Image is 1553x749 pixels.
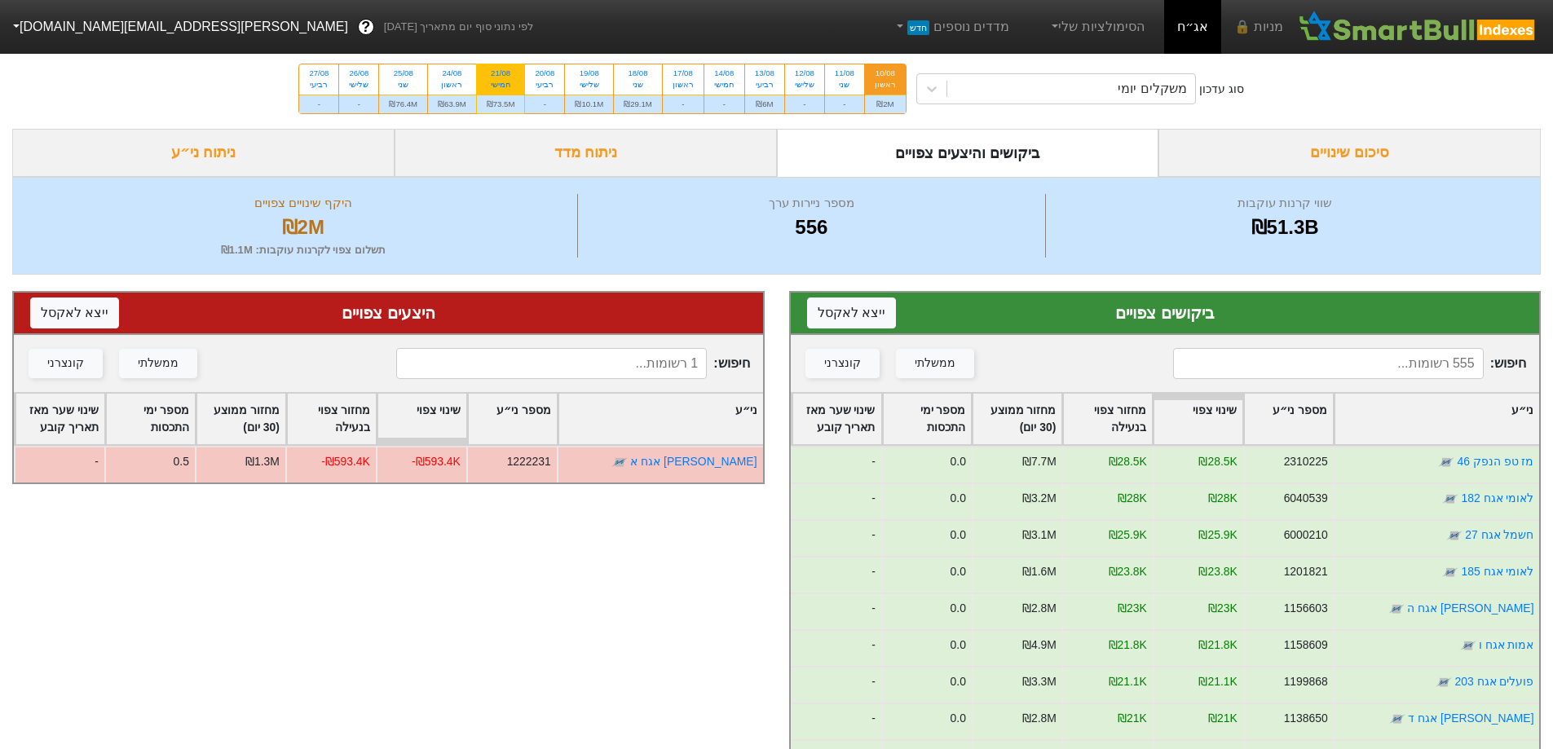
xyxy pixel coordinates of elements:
div: ₪23.8K [1108,563,1146,580]
img: SmartBull [1296,11,1540,43]
div: 11/08 [835,68,854,79]
div: 10/08 [875,68,896,79]
div: Toggle SortBy [106,394,195,444]
div: ₪23K [1118,600,1147,617]
div: שני [624,79,652,90]
div: ₪73.5M [477,95,525,113]
div: ₪1.6M [1021,563,1056,580]
div: ₪21.1K [1108,673,1146,690]
span: לפי נתוני סוף יום מתאריך [DATE] [384,19,533,35]
div: -₪593.4K [412,453,461,470]
div: 27/08 [309,68,329,79]
a: לאומי אגח 182 [1461,491,1533,504]
div: Toggle SortBy [1063,394,1152,444]
div: Toggle SortBy [1244,394,1333,444]
div: - [791,446,881,482]
div: 0.0 [950,673,965,690]
span: חיפוש : [396,348,749,379]
div: 1222231 [507,453,551,470]
div: 1199868 [1283,673,1327,690]
img: tase link [1442,564,1458,580]
div: -₪593.4K [321,453,370,470]
img: tase link [1389,711,1405,727]
div: רביעי [535,79,554,90]
div: ₪28K [1208,490,1238,507]
div: חמישי [714,79,735,90]
img: tase link [1436,674,1452,690]
button: ממשלתי [896,349,974,378]
div: Toggle SortBy [558,394,763,444]
div: ₪28K [1118,490,1147,507]
div: 14/08 [714,68,735,79]
div: 0.0 [950,637,965,654]
div: ראשון [875,79,896,90]
div: 26/08 [349,68,368,79]
div: היקף שינויים צפויים [33,194,573,213]
div: 6040539 [1283,490,1327,507]
div: ניתוח ני״ע [12,129,395,177]
div: 19/08 [575,68,603,79]
div: 24/08 [438,68,466,79]
div: ₪51.3B [1050,213,1520,242]
div: Toggle SortBy [468,394,557,444]
div: תשלום צפוי לקרנות עוקבות : ₪1.1M [33,242,573,258]
div: ראשון [438,79,466,90]
img: tase link [1438,454,1454,470]
div: ₪3.2M [1021,490,1056,507]
a: מדדים נוספיםחדש [886,11,1016,43]
div: ₪21.8K [1108,637,1146,654]
div: סוג עדכון [1199,81,1244,98]
div: חמישי [487,79,515,90]
div: ₪10.1M [565,95,613,113]
div: 13/08 [755,68,774,79]
div: 0.0 [950,563,965,580]
input: 555 רשומות... [1173,348,1484,379]
div: 18/08 [624,68,652,79]
div: 556 [582,213,1042,242]
div: - [825,95,864,113]
div: ₪29.1M [614,95,662,113]
div: Toggle SortBy [1335,394,1539,444]
div: - [299,95,338,113]
div: 0.0 [950,453,965,470]
div: 1158609 [1283,637,1327,654]
div: ₪76.4M [379,95,427,113]
button: ייצא לאקסל [30,297,119,328]
div: רביעי [755,79,774,90]
div: Toggle SortBy [196,394,285,444]
div: Toggle SortBy [883,394,972,444]
div: ₪23K [1208,600,1238,617]
input: 1 רשומות... [396,348,707,379]
a: הסימולציות שלי [1042,11,1151,43]
div: קונצרני [824,355,861,372]
div: שני [389,79,417,90]
div: ₪2M [865,95,906,113]
div: - [791,703,881,739]
div: Toggle SortBy [287,394,376,444]
div: - [791,482,881,519]
div: - [791,556,881,593]
div: - [339,95,378,113]
a: אמות אגח ו [1478,638,1533,651]
div: 0.0 [950,710,965,727]
div: קונצרני [47,355,84,372]
div: ₪2.8M [1021,710,1056,727]
img: tase link [1446,527,1463,544]
div: סיכום שינויים [1158,129,1541,177]
div: ₪3.1M [1021,527,1056,544]
div: שווי קרנות עוקבות [1050,194,1520,213]
div: - [663,95,704,113]
div: Toggle SortBy [973,394,1061,444]
div: - [704,95,744,113]
div: - [785,95,824,113]
div: ₪6M [745,95,784,113]
button: קונצרני [805,349,880,378]
div: ₪2M [33,213,573,242]
div: Toggle SortBy [1154,394,1242,444]
img: tase link [1459,637,1476,654]
div: - [791,666,881,703]
div: 1156603 [1283,600,1327,617]
div: 2310225 [1283,453,1327,470]
button: קונצרני [29,349,103,378]
div: - [14,446,104,482]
